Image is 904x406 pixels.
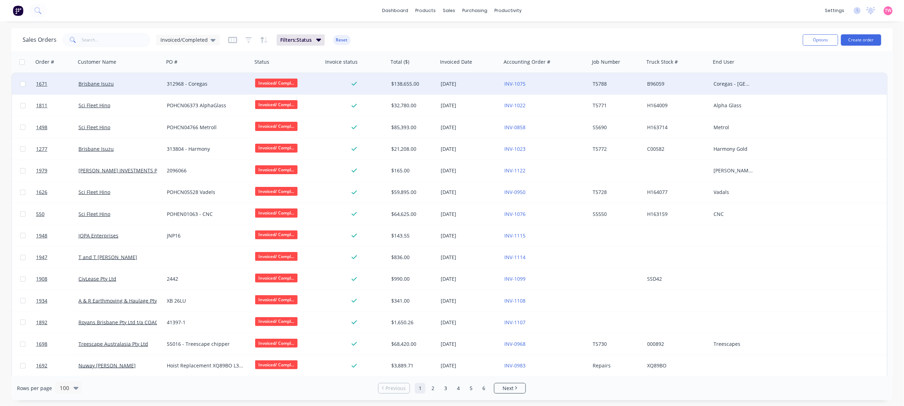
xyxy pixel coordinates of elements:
div: Total ($) [391,58,409,65]
div: B96059 [647,80,705,87]
span: 1498 [36,124,47,131]
span: Invoiced/ Compl... [255,122,298,131]
div: $21,208.00 [391,145,433,153]
div: Harmony Gold [714,145,753,153]
a: INV-0968 [504,341,526,347]
div: [DATE] [441,80,499,87]
div: 55016 - Treescape chipper [167,341,245,348]
div: 313804 - Harmony [167,145,245,153]
a: CivLease Pty Ltd [78,275,116,282]
div: products [412,5,440,16]
a: 1934 [36,290,78,311]
div: [DATE] [441,102,499,109]
a: Sci Fleet Hino [78,211,110,217]
a: Previous page [378,385,410,392]
div: T5728 [593,189,639,196]
div: S5550 [593,211,639,218]
div: Coregas - [GEOGRAPHIC_DATA] [714,80,753,87]
span: Invoiced/ Compl... [255,79,298,87]
div: [DATE] [441,297,499,304]
a: JOPA Enterprises [78,232,118,239]
div: $1,650.26 [391,319,433,326]
a: INV-0983 [504,362,526,369]
div: Repairs [593,362,639,369]
span: Rows per page [17,385,52,392]
img: Factory [13,5,23,16]
a: INV-0858 [504,124,526,131]
div: H164009 [647,102,705,109]
a: 1277 [36,138,78,160]
div: 000892 [647,341,705,348]
div: productivity [491,5,526,16]
div: POHCN04766 Metroll [167,124,245,131]
div: Vadals [714,189,753,196]
a: Sci Fleet Hino [78,124,110,131]
a: INV-1107 [504,319,526,326]
button: Filters:Status [277,34,325,46]
span: 1947 [36,254,47,261]
div: [DATE] [441,362,499,369]
span: 1892 [36,319,47,326]
div: [DATE] [441,145,499,153]
div: T5771 [593,102,639,109]
a: 1948 [36,225,78,246]
span: Invoiced/ Compl... [255,187,298,196]
div: S5690 [593,124,639,131]
a: [PERSON_NAME] INVESTMENTS PTY LTD ITF THE [PERSON_NAME] FAMILY TRUST [78,167,268,174]
div: Alpha Glass [714,102,753,109]
div: POHCN05528 Vadels [167,189,245,196]
div: Invoice status [325,58,358,65]
button: Reset [333,35,351,45]
a: 1698 [36,333,78,355]
a: Next page [494,385,526,392]
a: INV-1076 [504,211,526,217]
span: Filters: Status [280,36,312,44]
div: $165.00 [391,167,433,174]
a: dashboard [379,5,412,16]
a: Page 6 [479,383,489,394]
div: Status [254,58,269,65]
button: Create order [841,34,881,46]
a: INV-1022 [504,102,526,109]
div: $85,393.00 [391,124,433,131]
div: Hoist Replacement XQ89BO L3741 [167,362,245,369]
a: Sci Fleet Hino [78,189,110,195]
div: H163714 [647,124,705,131]
a: INV-1099 [504,275,526,282]
a: 1498 [36,117,78,138]
a: A & R Earthmoving & Haulage Pty Ltd [78,297,166,304]
div: End User [713,58,735,65]
div: CNC [714,211,753,218]
span: Invoiced/Completed [160,36,208,44]
a: T and T [PERSON_NAME] [78,254,137,261]
a: Treescape Australasia Pty Ltd [78,341,148,347]
div: SSD42 [647,275,705,282]
div: $138,655.00 [391,80,433,87]
div: Order # [35,58,54,65]
div: JNP16 [167,232,245,239]
div: [PERSON_NAME] [714,167,753,174]
span: Invoiced/ Compl... [255,360,298,369]
div: sales [440,5,459,16]
span: Invoiced/ Compl... [255,165,298,174]
span: 1671 [36,80,47,87]
div: 312968 - Coregas [167,80,245,87]
div: H164077 [647,189,705,196]
div: Customer Name [78,58,116,65]
div: $64,625.00 [391,211,433,218]
span: 1948 [36,232,47,239]
div: Treescapes [714,341,753,348]
a: 1626 [36,182,78,203]
a: Page 5 [466,383,476,394]
div: $143.55 [391,232,433,239]
div: T5730 [593,341,639,348]
div: POHCN06373 AlphaGlass [167,102,245,109]
span: 1277 [36,145,47,153]
a: INV-1115 [504,232,526,239]
a: INV-1108 [504,297,526,304]
a: INV-1075 [504,80,526,87]
div: POHEN01063 - CNC [167,211,245,218]
div: $68,420.00 [391,341,433,348]
span: 1811 [36,102,47,109]
div: T5788 [593,80,639,87]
